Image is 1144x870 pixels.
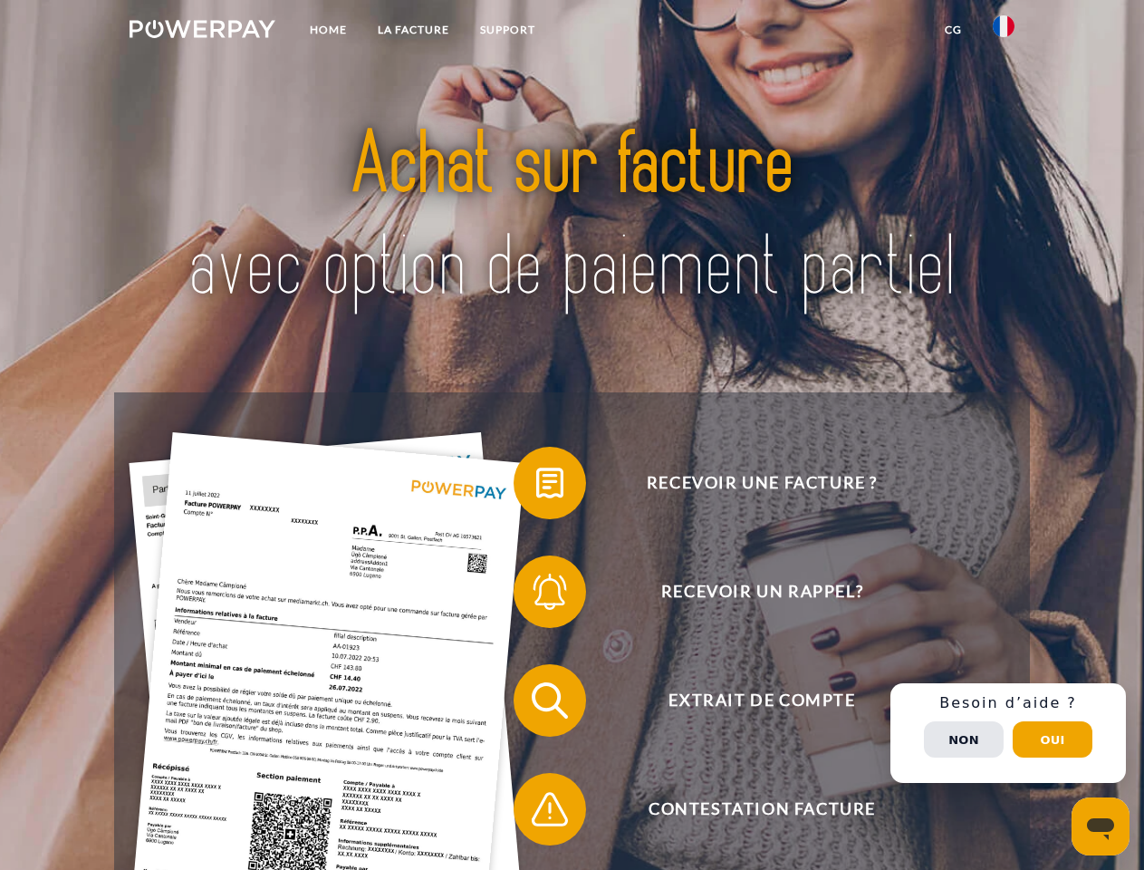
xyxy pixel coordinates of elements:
span: Contestation Facture [540,773,984,846]
img: fr [993,15,1014,37]
span: Recevoir un rappel? [540,556,984,628]
button: Recevoir une facture ? [514,447,985,519]
button: Extrait de compte [514,664,985,737]
a: Support [465,14,551,46]
button: Recevoir un rappel? [514,556,985,628]
img: logo-powerpay-white.svg [130,20,275,38]
span: Extrait de compte [540,664,984,737]
button: Non [924,721,1004,758]
button: Contestation Facture [514,773,985,846]
button: Oui [1013,721,1092,758]
img: qb_warning.svg [527,787,572,832]
h3: Besoin d’aide ? [901,694,1115,712]
img: qb_search.svg [527,678,572,723]
a: LA FACTURE [362,14,465,46]
img: qb_bell.svg [527,569,572,614]
iframe: Bouton de lancement de la fenêtre de messagerie [1072,797,1130,855]
a: CG [929,14,977,46]
span: Recevoir une facture ? [540,447,984,519]
div: Schnellhilfe [890,683,1126,783]
img: title-powerpay_fr.svg [173,87,971,347]
img: qb_bill.svg [527,460,572,506]
a: Home [294,14,362,46]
